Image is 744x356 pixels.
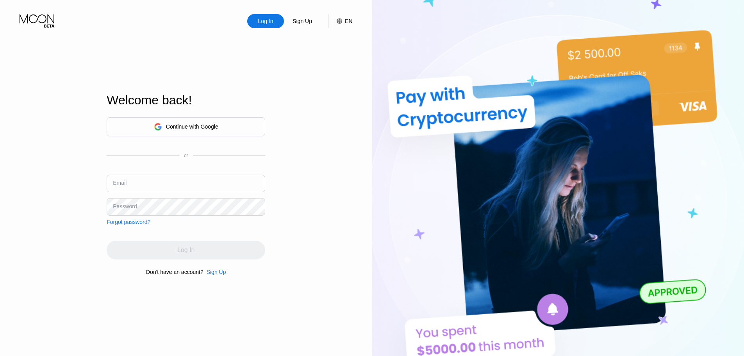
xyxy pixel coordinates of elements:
[107,219,150,225] div: Forgot password?
[113,180,127,186] div: Email
[107,117,265,136] div: Continue with Google
[207,269,226,275] div: Sign Up
[257,17,274,25] div: Log In
[113,203,137,209] div: Password
[107,93,265,107] div: Welcome back!
[247,14,284,28] div: Log In
[345,18,352,24] div: EN
[292,17,313,25] div: Sign Up
[284,14,321,28] div: Sign Up
[328,14,352,28] div: EN
[184,153,188,158] div: or
[203,269,226,275] div: Sign Up
[146,269,203,275] div: Don't have an account?
[166,123,218,130] div: Continue with Google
